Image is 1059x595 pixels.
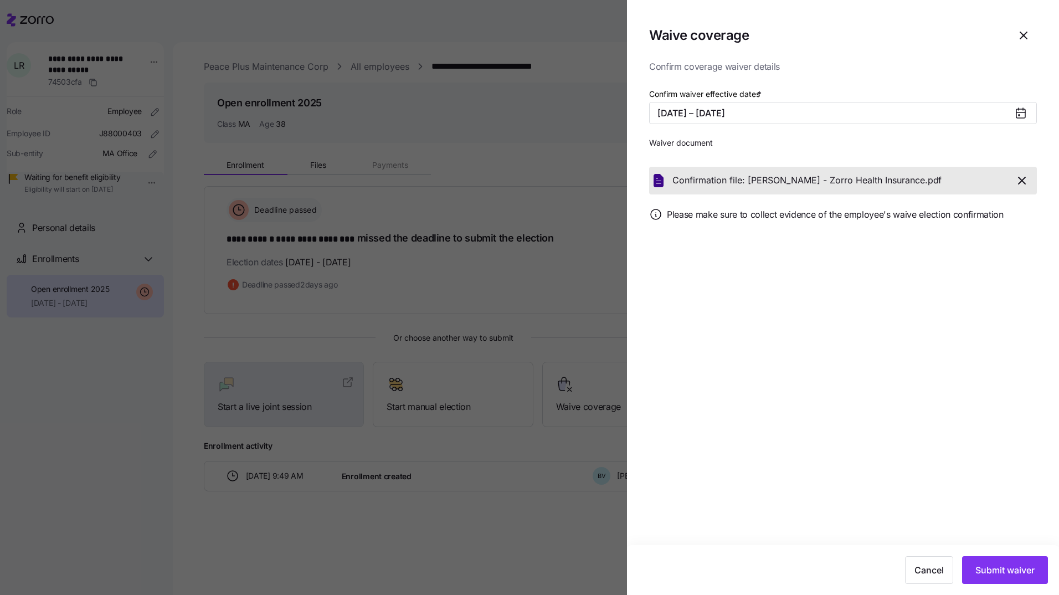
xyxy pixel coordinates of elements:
[914,563,944,577] span: Cancel
[649,88,764,100] label: Confirm waiver effective dates
[672,173,928,187] span: Confirmation file: [PERSON_NAME] - Zorro Health Insurance.
[649,137,1037,148] span: Waiver document
[649,27,749,44] h1: Waive coverage
[649,102,1037,124] button: [DATE] – [DATE]
[649,60,1037,74] span: Confirm coverage waiver details
[667,208,1004,222] span: Please make sure to collect evidence of the employee's waive election confirmation
[962,556,1048,584] button: Submit waiver
[928,173,942,187] span: pdf
[905,556,953,584] button: Cancel
[975,563,1035,577] span: Submit waiver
